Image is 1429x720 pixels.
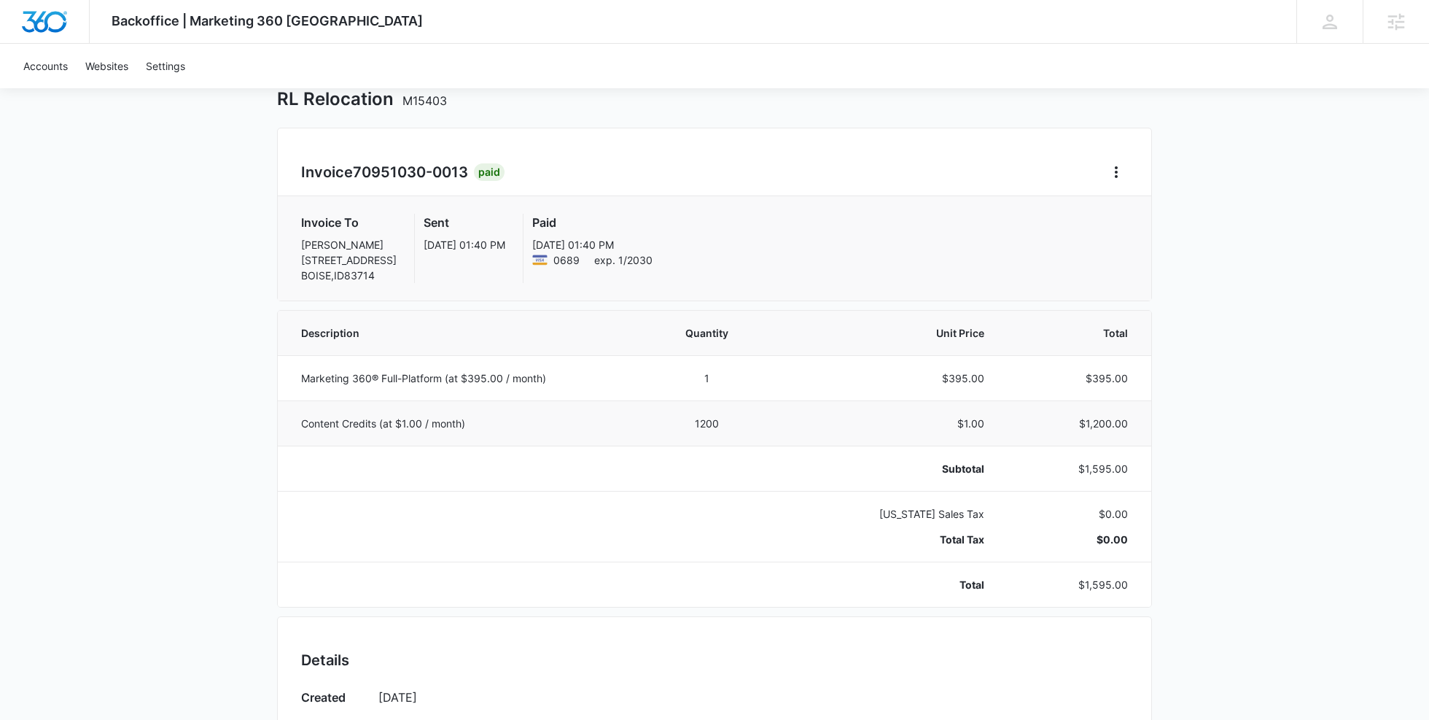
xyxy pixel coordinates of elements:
td: 1200 [642,400,771,446]
span: Quantity [660,325,754,341]
p: $1.00 [789,416,985,431]
p: $0.00 [1019,532,1128,547]
a: Accounts [15,44,77,88]
p: $395.00 [1019,371,1128,386]
p: [DATE] 01:40 PM [532,237,653,252]
span: Unit Price [789,325,985,341]
h3: Sent [424,214,505,231]
p: [PERSON_NAME] [STREET_ADDRESS] BOISE , ID 83714 [301,237,397,283]
h3: Invoice To [301,214,397,231]
p: Subtotal [789,461,985,476]
div: Paid [474,163,505,181]
h2: Details [301,649,1128,671]
span: Visa ending with [553,252,580,268]
h1: RL Relocation [277,88,447,110]
span: M15403 [402,93,447,108]
p: $1,595.00 [1019,577,1128,592]
h3: Paid [532,214,653,231]
p: $0.00 [1019,506,1128,522]
p: [DATE] [378,689,1128,706]
td: 1 [642,355,771,400]
span: exp. 1/2030 [594,252,653,268]
p: $1,200.00 [1019,416,1128,431]
span: Backoffice | Marketing 360 [GEOGRAPHIC_DATA] [112,13,423,28]
a: Websites [77,44,137,88]
button: Home [1105,160,1128,184]
p: Total [789,577,985,592]
h2: Invoice [301,161,474,183]
a: Settings [137,44,194,88]
p: Content Credits (at $1.00 / month) [301,416,625,431]
span: 70951030-0013 [353,163,468,181]
p: [US_STATE] Sales Tax [789,506,985,522]
p: Total Tax [789,532,985,547]
p: $1,595.00 [1019,461,1128,476]
h3: Created [301,689,364,711]
span: Total [1019,325,1128,341]
p: $395.00 [789,371,985,386]
p: [DATE] 01:40 PM [424,237,505,252]
span: Description [301,325,625,341]
p: Marketing 360® Full-Platform (at $395.00 / month) [301,371,625,386]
